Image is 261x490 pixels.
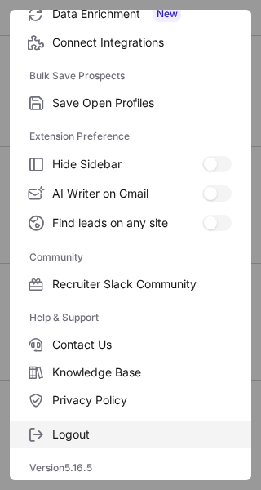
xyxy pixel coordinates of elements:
span: Logout [52,427,232,442]
span: Find leads on any site [52,216,202,230]
label: Hide Sidebar [10,149,251,179]
label: Logout [10,421,251,448]
div: Version 5.16.5 [10,455,251,481]
span: Contact Us [52,337,232,352]
label: Community [29,244,232,270]
span: Connect Integrations [52,35,232,50]
label: Find leads on any site [10,208,251,238]
span: Privacy Policy [52,393,232,408]
label: Privacy Policy [10,386,251,414]
span: Knowledge Base [52,365,232,380]
span: Recruiter Slack Community [52,277,232,292]
span: Save Open Profiles [52,96,232,110]
label: AI Writer on Gmail [10,179,251,208]
label: Extension Preference [29,123,232,149]
label: Bulk Save Prospects [29,63,232,89]
label: Save Open Profiles [10,89,251,117]
label: Connect Integrations [10,29,251,56]
span: New [153,6,181,22]
label: Contact Us [10,331,251,359]
label: Knowledge Base [10,359,251,386]
span: Hide Sidebar [52,157,202,171]
label: Help & Support [29,305,232,331]
span: Data Enrichment [52,6,232,22]
label: Recruiter Slack Community [10,270,251,298]
span: AI Writer on Gmail [52,186,202,201]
